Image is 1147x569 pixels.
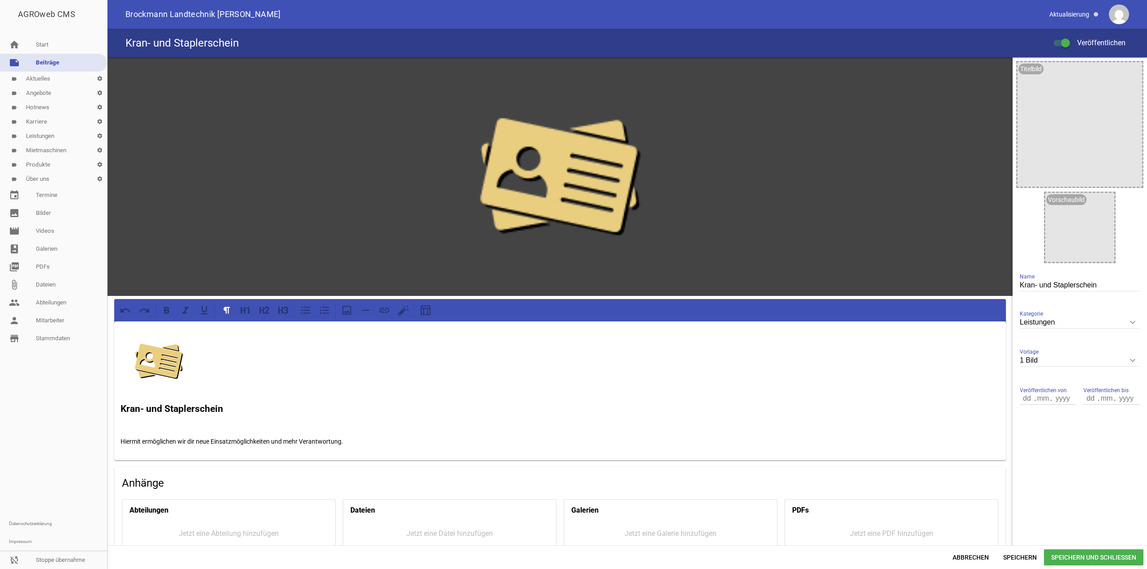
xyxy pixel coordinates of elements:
i: store_mall_directory [9,333,20,344]
i: settings [92,158,107,172]
h4: PDFs [792,503,809,518]
span: Veröffentlichen [1066,39,1125,47]
input: mm [1035,393,1051,404]
i: movie [9,226,20,236]
h4: Galerien [571,503,599,518]
i: label [11,105,17,111]
i: settings [92,86,107,100]
span: Abbrechen [945,549,996,565]
i: attach_file [9,279,20,290]
h4: Anhänge [122,476,998,490]
i: label [11,176,17,182]
p: Hiermit ermöglichen wir dir neue Einsatzmöglichkeiten und mehr Verantwortung. [121,436,1000,447]
input: yyyy [1115,393,1137,404]
div: Titelbild [1018,64,1044,74]
span: Speichern [996,549,1044,565]
input: mm [1099,393,1115,404]
i: people [9,297,20,308]
i: person [9,315,20,326]
i: label [11,90,17,96]
span: Veröffentlichen von [1020,386,1067,395]
i: settings [92,100,107,115]
i: image [9,208,20,218]
i: settings [92,72,107,86]
span: Speichern und Schließen [1044,549,1143,565]
div: Jetzt eine Datei hinzufügen [343,521,556,547]
i: label [11,119,17,125]
i: sync_disabled [9,555,20,565]
input: yyyy [1051,393,1074,404]
input: dd [1083,393,1099,404]
h4: Dateien [350,503,375,518]
i: picture_as_pdf [9,261,20,272]
i: label [11,133,17,139]
i: settings [92,172,107,186]
i: keyboard_arrow_down [1125,315,1140,329]
strong: Kran- und Staplerschein [121,403,223,414]
div: Jetzt eine Abteilung hinzufügen [122,521,335,547]
div: Vorschaubild [1046,194,1087,205]
input: dd [1020,393,1035,404]
i: settings [92,129,107,143]
img: sdy6wutqfiahqvzone7figcyssrhj0f34ah5idvc.2000.png [121,328,197,395]
i: keyboard_arrow_down [1125,353,1140,368]
h4: Abteilungen [129,503,168,518]
div: Jetzt eine Galerie hinzufügen [564,521,777,547]
i: label [11,148,17,154]
div: Jetzt eine PDF hinzufügen [785,521,998,547]
i: settings [92,115,107,129]
i: photo_album [9,244,20,254]
i: label [11,162,17,168]
i: settings [92,143,107,158]
h4: Kran- und Staplerschein [125,36,239,50]
span: Brockmann Landtechnik [PERSON_NAME] [125,10,281,18]
i: note [9,57,20,68]
span: Veröffentlichen bis [1083,386,1129,395]
i: label [11,76,17,82]
i: event [9,190,20,201]
i: home [9,39,20,50]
